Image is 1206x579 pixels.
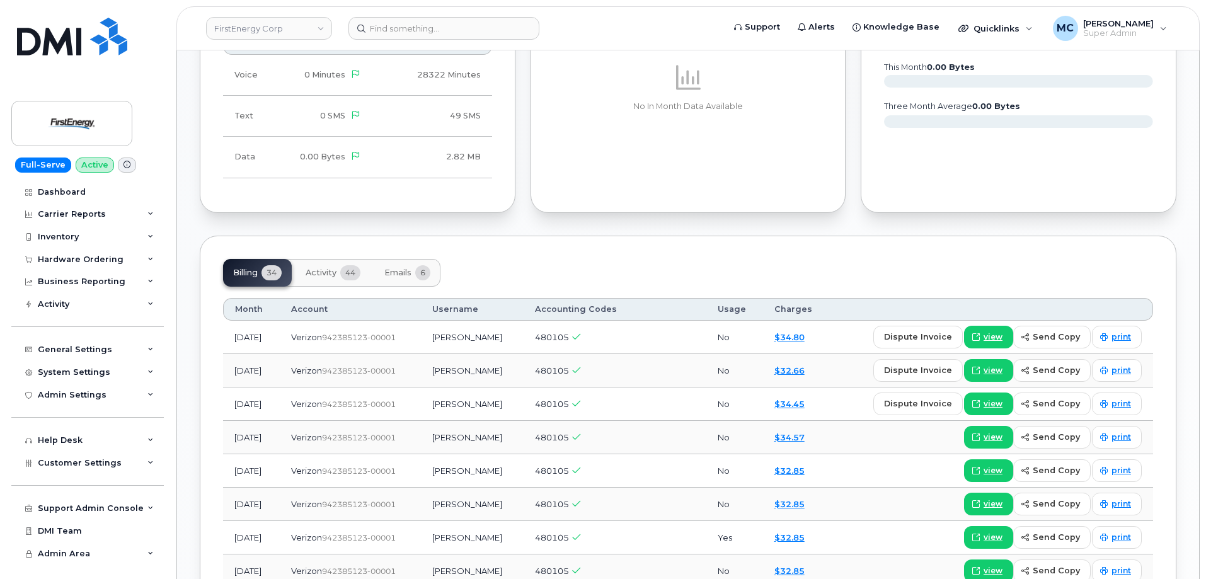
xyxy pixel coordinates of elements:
[322,433,396,442] span: 942385123-00001
[763,298,830,321] th: Charges
[883,62,975,72] text: this month
[1111,398,1131,410] span: print
[1092,326,1142,348] a: print
[524,298,706,321] th: Accounting Codes
[964,526,1013,549] a: view
[774,532,805,542] a: $32.85
[1044,16,1176,41] div: Marty Courter
[223,96,276,137] td: Text
[927,62,975,72] tspan: 0.00 Bytes
[1033,431,1080,443] span: send copy
[964,426,1013,449] a: view
[421,321,524,354] td: [PERSON_NAME]
[421,488,524,521] td: [PERSON_NAME]
[322,366,396,375] span: 942385123-00001
[964,359,1013,382] a: view
[789,14,844,40] a: Alerts
[223,321,280,354] td: [DATE]
[340,265,360,280] span: 44
[291,432,322,442] span: Verizon
[291,399,322,409] span: Verizon
[223,521,280,554] td: [DATE]
[884,364,952,376] span: dispute invoice
[973,23,1019,33] span: Quicklinks
[535,332,569,342] span: 480105
[863,21,939,33] span: Knowledge Base
[1013,359,1091,382] button: send copy
[972,101,1020,111] tspan: 0.00 Bytes
[706,454,763,488] td: No
[884,398,952,410] span: dispute invoice
[306,268,336,278] span: Activity
[535,399,569,409] span: 480105
[873,326,963,348] button: dispute invoice
[535,466,569,476] span: 480105
[1111,465,1131,476] span: print
[774,499,805,509] a: $32.85
[984,432,1002,443] span: view
[984,498,1002,510] span: view
[725,14,789,40] a: Support
[873,359,963,382] button: dispute invoice
[774,432,805,442] a: $34.57
[706,321,763,354] td: No
[774,399,805,409] a: $34.45
[320,111,345,120] span: 0 SMS
[808,21,835,33] span: Alerts
[1111,365,1131,376] span: print
[223,387,280,421] td: [DATE]
[706,354,763,387] td: No
[1111,565,1131,576] span: print
[706,298,763,321] th: Usage
[964,393,1013,415] a: view
[964,326,1013,348] a: view
[774,566,805,576] a: $32.85
[844,14,948,40] a: Knowledge Base
[322,466,396,476] span: 942385123-00001
[1013,493,1091,515] button: send copy
[774,332,805,342] a: $34.80
[223,488,280,521] td: [DATE]
[1083,28,1154,38] span: Super Admin
[223,55,276,96] td: Voice
[1033,331,1080,343] span: send copy
[774,365,805,375] a: $32.66
[372,137,491,178] td: 2.82 MB
[372,96,491,137] td: 49 SMS
[348,17,539,40] input: Find something...
[884,331,952,343] span: dispute invoice
[1013,459,1091,482] button: send copy
[322,333,396,342] span: 942385123-00001
[1013,426,1091,449] button: send copy
[873,393,963,415] button: dispute invoice
[421,421,524,454] td: [PERSON_NAME]
[535,432,569,442] span: 480105
[1111,532,1131,543] span: print
[1033,565,1080,576] span: send copy
[1111,498,1131,510] span: print
[1092,526,1142,549] a: print
[291,466,322,476] span: Verizon
[291,532,322,542] span: Verizon
[984,532,1002,543] span: view
[1111,432,1131,443] span: print
[304,70,345,79] span: 0 Minutes
[774,466,805,476] a: $32.85
[322,566,396,576] span: 942385123-00001
[421,387,524,421] td: [PERSON_NAME]
[1092,359,1142,382] a: print
[1033,364,1080,376] span: send copy
[322,533,396,542] span: 942385123-00001
[745,21,780,33] span: Support
[421,454,524,488] td: [PERSON_NAME]
[706,521,763,554] td: Yes
[1092,426,1142,449] a: print
[300,152,345,161] span: 0.00 Bytes
[1057,21,1074,36] span: MC
[223,298,280,321] th: Month
[984,565,1002,576] span: view
[984,398,1002,410] span: view
[535,566,569,576] span: 480105
[883,101,1020,111] text: three month average
[984,365,1002,376] span: view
